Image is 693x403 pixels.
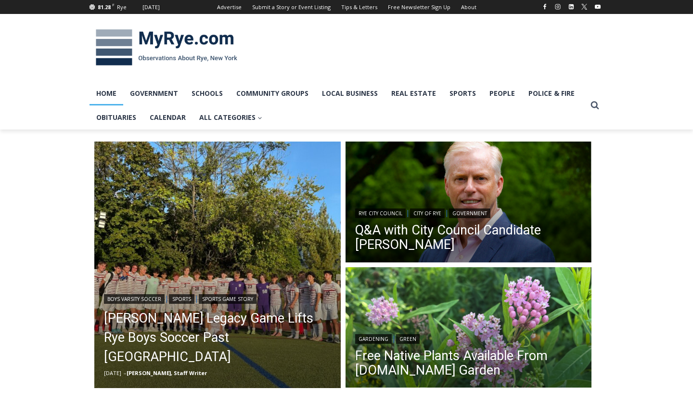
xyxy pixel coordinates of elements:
span: – [124,369,127,377]
span: F [112,2,115,7]
img: (PHOTO: Swamp Milkweed (Asclepias incarnata) in the MyRye.com Garden, July 2025.) [346,267,592,390]
div: [DATE] [142,3,160,12]
img: PHOTO: James Ward, Chair of the Rye Sustainability Committee, is running for Rye City Council thi... [346,142,592,265]
a: Instagram [552,1,564,13]
a: People [483,81,522,105]
a: Home [90,81,123,105]
div: Rye [117,3,127,12]
span: 81.28 [98,3,111,11]
a: Obituaries [90,105,143,130]
a: [PERSON_NAME] Legacy Game Lifts Rye Boys Soccer Past [GEOGRAPHIC_DATA] [104,309,331,366]
a: Green [396,334,420,344]
img: (PHOTO: The Rye Boys Soccer team from October 4, 2025, against Pleasantville. Credit: Daniela Arr... [94,142,341,388]
div: | | [355,207,582,218]
a: Rye City Council [355,208,406,218]
a: Schools [185,81,230,105]
nav: Primary Navigation [90,81,586,130]
div: | | [104,292,331,304]
a: Police & Fire [522,81,581,105]
span: All Categories [199,112,262,123]
time: [DATE] [104,369,121,377]
a: Linkedin [565,1,577,13]
a: Read More Felix Wismer’s Legacy Game Lifts Rye Boys Soccer Past Pleasantville [94,142,341,388]
a: Read More Free Native Plants Available From MyRye.com Garden [346,267,592,390]
a: Local Business [315,81,385,105]
a: Q&A with City Council Candidate [PERSON_NAME] [355,223,582,252]
a: Community Groups [230,81,315,105]
a: Boys Varsity Soccer [104,294,165,304]
button: View Search Form [586,97,603,114]
img: MyRye.com [90,23,244,73]
a: Sports [443,81,483,105]
a: Calendar [143,105,192,130]
div: | [355,332,582,344]
a: Facebook [539,1,551,13]
a: Real Estate [385,81,443,105]
a: Sports [169,294,194,304]
a: Sports Game Story [199,294,257,304]
a: YouTube [592,1,603,13]
a: Government [123,81,185,105]
a: Government [449,208,490,218]
a: City of Rye [410,208,445,218]
a: Gardening [355,334,392,344]
a: [PERSON_NAME], Staff Writer [127,369,207,377]
a: Free Native Plants Available From [DOMAIN_NAME] Garden [355,349,582,377]
a: All Categories [192,105,269,130]
a: X [578,1,590,13]
a: Read More Q&A with City Council Candidate James Ward [346,142,592,265]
